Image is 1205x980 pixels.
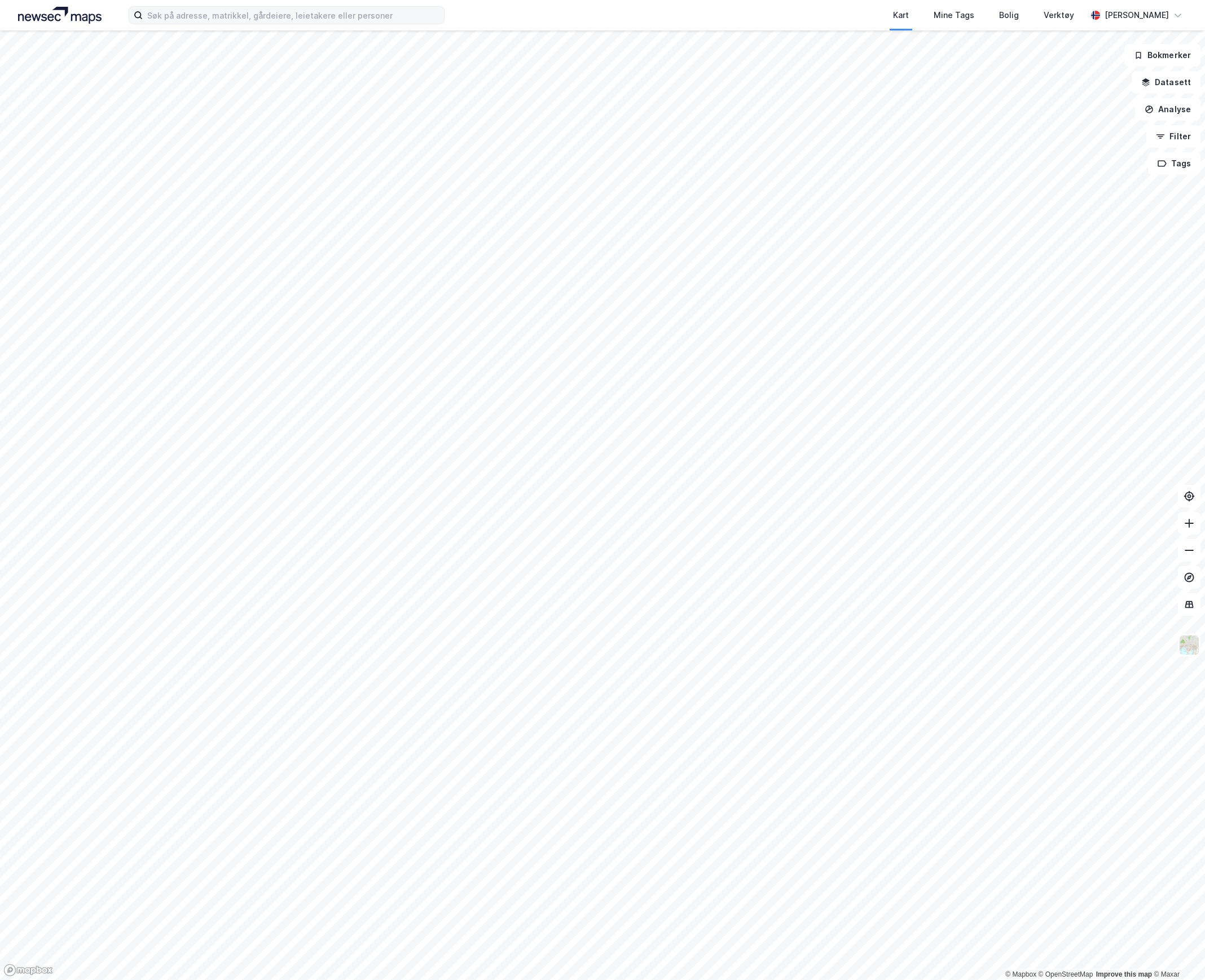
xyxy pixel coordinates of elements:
button: Analyse [1135,98,1200,121]
a: Mapbox homepage [3,964,53,977]
div: Kontrollprogram for chat [1149,926,1205,980]
img: logo.a4113a55bc3d86da70a041830d287a7e.svg [18,7,102,24]
div: [PERSON_NAME] [1105,8,1169,22]
a: OpenStreetMap [1039,970,1093,978]
div: Kart [893,8,909,22]
div: Verktøy [1044,8,1074,22]
a: Improve this map [1096,970,1152,978]
input: Søk på adresse, matrikkel, gårdeiere, leietakere eller personer [143,7,444,24]
button: Bokmerker [1124,44,1200,67]
button: Datasett [1132,71,1200,94]
button: Filter [1146,125,1200,148]
div: Bolig [999,8,1019,22]
img: Z [1178,634,1200,656]
a: Mapbox [1005,970,1036,978]
button: Tags [1148,152,1200,175]
iframe: Chat Widget [1149,926,1205,980]
div: Mine Tags [934,8,974,22]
